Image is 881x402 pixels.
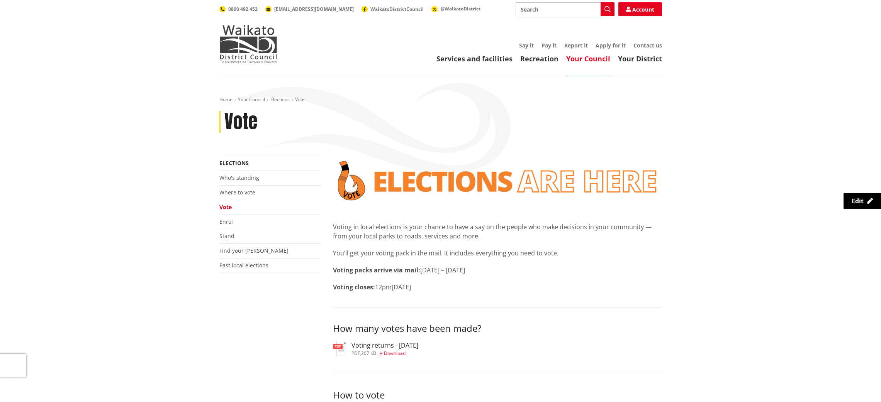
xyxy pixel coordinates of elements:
[351,342,418,349] h3: Voting returns - [DATE]
[270,96,290,103] a: Elections
[542,42,557,49] a: Pay it
[219,247,289,254] a: Find your [PERSON_NAME]
[333,388,662,401] h3: How to vote
[219,96,233,103] a: Home
[519,42,534,49] a: Say it
[351,350,360,356] span: pdf
[618,2,662,16] a: Account
[384,350,406,356] span: Download
[228,6,258,12] span: 0800 492 452
[566,54,610,63] a: Your Council
[295,96,305,103] span: Vote
[333,265,662,275] p: [DATE] – [DATE]
[361,350,376,356] span: 207 KB
[633,42,662,49] a: Contact us
[520,54,558,63] a: Recreation
[436,54,513,63] a: Services and facilities
[375,283,411,291] span: 12pm[DATE]
[333,342,418,356] a: Voting returns - [DATE] pdf,207 KB Download
[333,222,662,241] p: Voting in local elections is your chance to have a say on the people who make decisions in your c...
[333,248,662,258] p: You’ll get your voting pack in the mail. It includes everything you need to vote.
[219,159,249,167] a: Elections
[844,193,881,209] a: Edit
[274,6,354,12] span: [EMAIL_ADDRESS][DOMAIN_NAME]
[333,342,346,355] img: document-pdf.svg
[431,5,480,12] a: @WaikatoDistrict
[333,156,662,205] img: Vote banner transparent
[219,203,232,211] a: Vote
[219,96,662,103] nav: breadcrumb
[265,6,354,12] a: [EMAIL_ADDRESS][DOMAIN_NAME]
[596,42,626,49] a: Apply for it
[440,5,480,12] span: @WaikatoDistrict
[219,262,268,269] a: Past local elections
[362,6,424,12] a: WaikatoDistrictCouncil
[224,111,257,133] h1: Vote
[351,351,418,356] div: ,
[370,6,424,12] span: WaikatoDistrictCouncil
[238,96,265,103] a: Your Council
[618,54,662,63] a: Your District
[333,283,375,291] strong: Voting closes:
[219,25,277,63] img: Waikato District Council - Te Kaunihera aa Takiwaa o Waikato
[333,323,662,334] h3: How many votes have been made?
[219,232,234,240] a: Stand
[564,42,588,49] a: Report it
[852,197,864,205] span: Edit
[333,266,420,274] strong: Voting packs arrive via mail:
[219,189,255,196] a: Where to vote
[219,174,259,181] a: Who's standing
[516,2,614,16] input: Search input
[219,6,258,12] a: 0800 492 452
[219,218,233,225] a: Enrol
